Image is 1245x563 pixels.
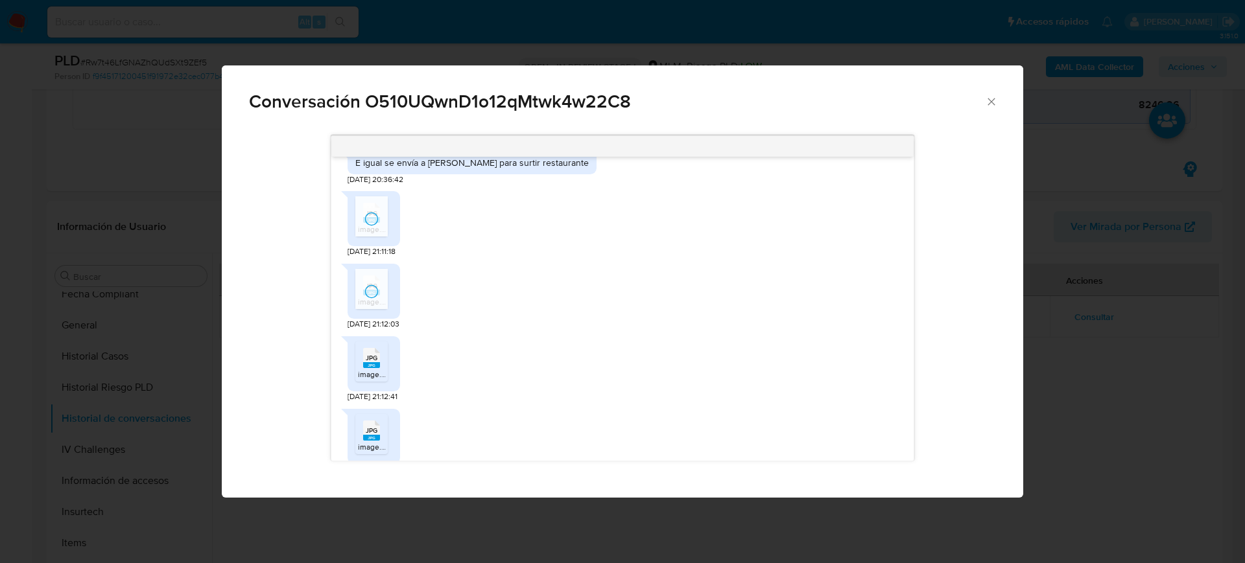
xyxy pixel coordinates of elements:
button: Cerrar [985,95,997,107]
span: [DATE] 20:36:42 [348,174,403,185]
span: JPG [366,426,377,435]
div: Comunicación [222,65,1023,498]
span: [DATE] 21:12:41 [348,391,397,402]
span: [DATE] 21:11:18 [348,246,396,257]
span: image.jpg [358,441,392,452]
div: E igual se envía a [PERSON_NAME] para surtir restaurante [355,157,589,168]
span: Conversación O510UQwnD1o12qMtwk4w22C8 [249,93,985,111]
span: image.jpg [358,369,392,380]
span: [DATE] 21:12:03 [348,319,399,330]
span: JPG [366,354,377,362]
